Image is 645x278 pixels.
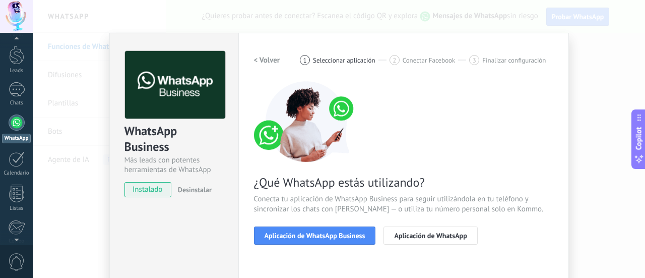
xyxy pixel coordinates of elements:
span: Desinstalar [178,185,212,194]
button: Desinstalar [174,182,212,197]
button: Aplicación de WhatsApp [383,227,477,245]
h2: < Volver [254,55,280,65]
span: Finalizar configuración [482,57,546,64]
div: Calendario [2,170,31,177]
div: Más leads con potentes herramientas de WhatsApp [124,155,224,175]
span: Copilot [634,127,644,150]
button: < Volver [254,51,280,69]
img: connect number [254,81,360,162]
span: Aplicación de WhatsApp [394,232,467,239]
button: Aplicación de WhatsApp Business [254,227,376,245]
img: logo_main.png [125,51,225,119]
span: instalado [125,182,171,197]
span: Aplicación de WhatsApp Business [265,232,365,239]
div: Leads [2,68,31,74]
div: Listas [2,205,31,212]
div: WhatsApp Business [124,123,224,155]
div: WhatsApp [2,134,31,143]
span: 2 [393,56,396,65]
span: 1 [303,56,307,65]
span: 3 [473,56,476,65]
span: Conectar Facebook [403,57,456,64]
div: Chats [2,100,31,106]
span: Seleccionar aplicación [313,57,375,64]
span: Conecta tu aplicación de WhatsApp Business para seguir utilizándola en tu teléfono y sincronizar ... [254,194,553,214]
span: ¿Qué WhatsApp estás utilizando? [254,175,553,190]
